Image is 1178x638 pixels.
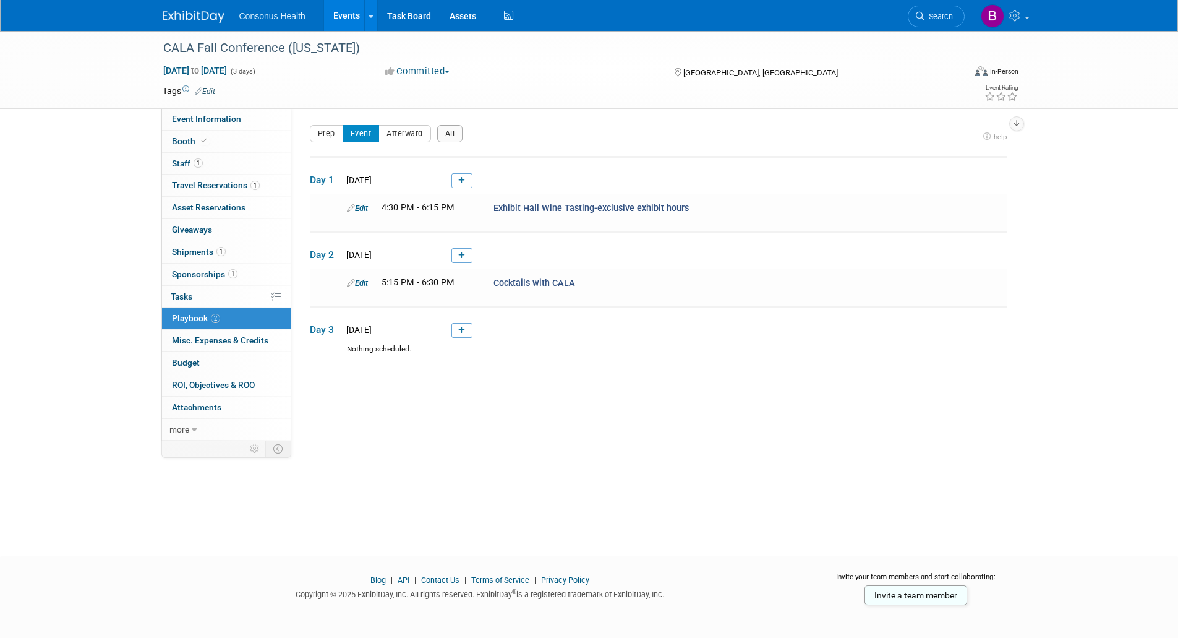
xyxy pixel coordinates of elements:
span: help [994,132,1007,141]
button: Prep [310,125,343,142]
span: [GEOGRAPHIC_DATA], [GEOGRAPHIC_DATA] [683,68,838,77]
a: ROI, Objectives & ROO [162,374,291,396]
button: Afterward [378,125,431,142]
a: Shipments1 [162,241,291,263]
a: Blog [370,575,386,585]
span: Day 3 [310,323,341,337]
a: Privacy Policy [541,575,589,585]
span: Day 1 [310,173,341,187]
a: Edit [195,87,215,96]
span: to [189,66,201,75]
span: Travel Reservations [172,180,260,190]
a: Tasks [162,286,291,308]
span: | [531,575,539,585]
span: more [169,425,189,434]
img: ExhibitDay [163,11,224,23]
div: Invite your team members and start collaborating: [816,572,1016,590]
span: (3 days) [229,67,255,75]
span: [DATE] [DATE] [163,65,228,76]
a: Asset Reservations [162,197,291,218]
a: Edit [347,278,368,288]
i: Booth reservation complete [201,137,207,144]
a: Giveaways [162,219,291,241]
a: Invite a team member [864,585,967,605]
a: Booth [162,131,291,152]
span: Cocktails with CALA [493,278,575,288]
div: CALA Fall Conference ([US_STATE]) [159,37,946,59]
span: 1 [194,158,203,168]
td: Tags [163,85,215,97]
span: Shipments [172,247,226,257]
td: Personalize Event Tab Strip [244,441,266,457]
a: Terms of Service [471,575,529,585]
a: Attachments [162,397,291,418]
a: Playbook2 [162,308,291,329]
a: Budget [162,352,291,374]
span: Playbook [172,313,220,323]
a: Staff1 [162,153,291,175]
span: 4:30 PM - 6:15 PM [382,202,455,213]
td: Toggle Event Tabs [265,441,291,457]
a: Event Information [162,108,291,130]
span: Asset Reservations [172,202,245,212]
span: Event Information [172,114,241,124]
span: Budget [172,358,200,368]
span: Attachments [172,402,221,412]
a: Search [908,6,965,27]
a: Misc. Expenses & Credits [162,330,291,351]
span: Tasks [171,291,192,301]
span: [DATE] [343,325,372,335]
span: | [388,575,396,585]
span: 1 [216,247,226,256]
span: [DATE] [343,250,372,260]
a: Sponsorships1 [162,264,291,285]
span: 5:15 PM - 6:30 PM [382,277,455,288]
a: API [398,575,409,585]
span: Giveaways [172,225,212,235]
button: Committed [381,65,455,78]
button: Event [343,125,380,142]
a: Edit [347,204,368,213]
a: Contact Us [421,575,459,585]
sup: ® [512,588,516,595]
div: Copyright © 2025 ExhibitDay, Inc. All rights reserved. ExhibitDay is a registered trademark of Ex... [163,586,798,600]
span: [DATE] [343,175,372,185]
div: Event Format [892,64,1019,83]
div: Event Rating [984,85,1018,91]
span: Misc. Expenses & Credits [172,335,268,345]
span: Consonus Health [239,11,305,21]
a: more [162,419,291,441]
img: Bridget Crane [981,4,1004,28]
a: Travel Reservations1 [162,175,291,196]
span: Sponsorships [172,269,237,279]
div: Nothing scheduled. [310,344,1007,366]
span: Staff [172,158,203,168]
button: All [437,125,463,142]
span: | [411,575,419,585]
span: | [461,575,469,585]
span: 1 [228,269,237,278]
div: In-Person [989,67,1018,76]
span: ROI, Objectives & ROO [172,380,255,390]
span: Booth [172,136,210,146]
span: 2 [211,314,220,323]
span: 1 [250,181,260,190]
img: Format-Inperson.png [975,66,988,76]
span: Search [924,12,953,21]
span: Exhibit Hall Wine Tasting-exclusive exhibit hours [493,203,689,213]
span: Day 2 [310,248,341,262]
